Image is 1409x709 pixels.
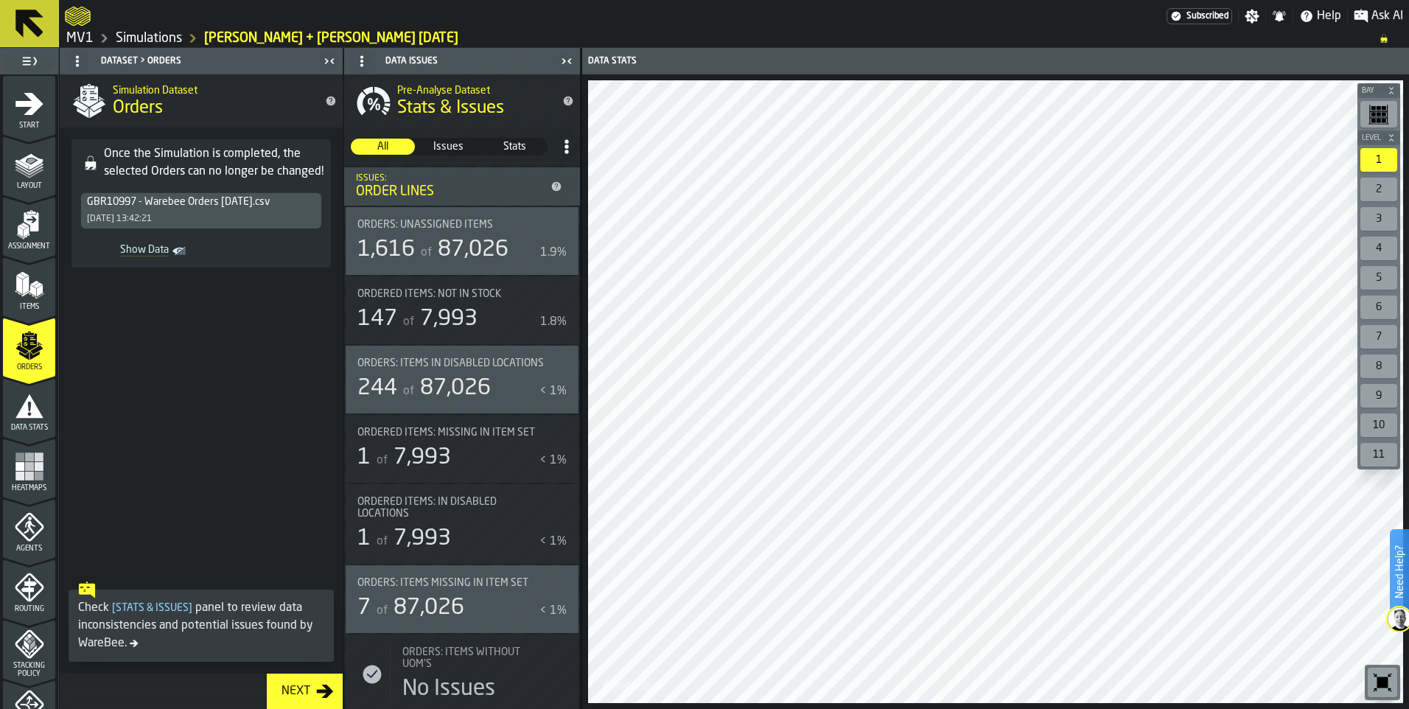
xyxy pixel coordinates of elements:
[3,122,55,130] span: Start
[420,308,478,330] span: 7,993
[539,383,567,400] div: < 1%
[1239,9,1265,24] label: button-toggle-Settings
[78,599,324,652] div: Check panel to review data inconsistencies and potential issues found by WareBee.
[1357,145,1400,175] div: button-toolbar-undefined
[80,192,322,229] div: DropdownMenuValue-3bfef058-9bb7-4f60-a59e-97a07a7a1dca[DATE] 13:42:21
[104,145,325,181] div: Once the Simulation is completed, the selected Orders can no longer be changed!
[346,276,578,344] div: stat-Ordered Items: Not in Stock
[1360,413,1397,437] div: 10
[1360,354,1397,378] div: 8
[1357,83,1400,98] button: button-
[357,525,371,552] div: 1
[416,139,480,155] div: thumb
[80,241,195,262] a: toggle-dataset-table-Show Data
[1360,325,1397,349] div: 7
[1357,175,1400,204] div: button-toolbar-undefined
[357,444,371,471] div: 1
[582,48,1409,74] header: Data Stats
[3,257,55,316] li: menu Items
[267,674,343,709] button: button-Next
[357,219,549,231] div: Title
[357,306,397,332] div: 147
[585,56,997,66] div: Data Stats
[357,427,535,439] span: Ordered Items: Missing in Item Set
[319,52,340,70] label: button-toggle-Close me
[394,528,451,550] span: 7,993
[276,682,316,700] div: Next
[3,242,55,251] span: Assignment
[394,447,451,469] span: 7,993
[397,82,550,97] h2: Sub Title
[1357,440,1400,469] div: button-toolbar-undefined
[1360,207,1397,231] div: 3
[60,74,343,128] div: title-Orders
[63,49,319,73] div: Dataset > Orders
[3,363,55,371] span: Orders
[1359,134,1384,142] span: Level
[1365,665,1400,700] div: button-toolbar-undefined
[3,605,55,613] span: Routing
[3,76,55,135] li: menu Start
[1357,130,1400,145] button: button-
[397,97,504,120] span: Stats & Issues
[113,82,313,97] h2: Sub Title
[65,29,1403,47] nav: Breadcrumb
[1359,87,1384,95] span: Bay
[3,499,55,558] li: menu Agents
[1357,263,1400,293] div: button-toolbar-undefined
[483,139,547,155] div: thumb
[1360,178,1397,201] div: 2
[3,559,55,618] li: menu Routing
[346,484,578,564] div: stat-Ordered items: In disabled locations
[66,30,94,46] a: link-to-/wh/i/3ccf57d1-1e0c-4a81-a3bb-c2011c5f0d50
[540,313,567,331] div: 1.8%
[3,439,55,497] li: menu Heatmaps
[539,602,567,620] div: < 1%
[346,346,578,413] div: stat-Orders: Items in Disabled locations
[357,577,549,589] div: Title
[591,671,674,700] a: logo-header
[87,214,152,224] div: [DATE] 13:42:21
[357,496,549,520] span: Ordered items: In disabled locations
[1360,237,1397,260] div: 4
[377,455,388,467] span: of
[357,288,567,300] div: Title
[346,565,578,633] div: stat-Orders: Items missing in Item Set
[1266,9,1293,24] label: button-toggle-Notifications
[357,496,549,520] div: Title
[483,139,546,154] span: Stats
[109,603,195,613] span: Stats & Issues
[1167,8,1232,24] a: link-to-/wh/i/3ccf57d1-1e0c-4a81-a3bb-c2011c5f0d50/settings/billing
[539,452,567,469] div: < 1%
[3,197,55,256] li: menu Assignment
[416,138,481,156] label: button-switch-multi-Issues
[1371,7,1403,25] span: Ask AI
[357,288,501,300] span: Ordered Items: Not in Stock
[402,646,549,670] span: Orders: Items without UOM's
[347,49,556,73] div: Data Issues
[112,603,116,613] span: [
[402,646,549,670] div: Title
[1391,531,1408,613] label: Need Help?
[346,415,578,483] div: stat-Ordered Items: Missing in Item Set
[116,30,182,46] a: link-to-/wh/i/3ccf57d1-1e0c-4a81-a3bb-c2011c5f0d50
[3,182,55,190] span: Layout
[1357,381,1400,411] div: button-toolbar-undefined
[1293,7,1347,25] label: button-toggle-Help
[350,138,416,156] label: button-switch-multi-All
[3,484,55,492] span: Heatmaps
[1357,411,1400,440] div: button-toolbar-undefined
[3,545,55,553] span: Agents
[3,303,55,311] span: Items
[539,533,567,551] div: < 1%
[1357,352,1400,381] div: button-toolbar-undefined
[1360,266,1397,290] div: 5
[356,184,545,200] div: Order Lines
[357,288,549,300] div: Title
[3,318,55,377] li: menu Orders
[556,52,577,70] label: button-toggle-Close me
[1357,204,1400,234] div: button-toolbar-undefined
[1360,296,1397,319] div: 6
[3,620,55,679] li: menu Stacking Policy
[1167,8,1232,24] div: Menu Subscription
